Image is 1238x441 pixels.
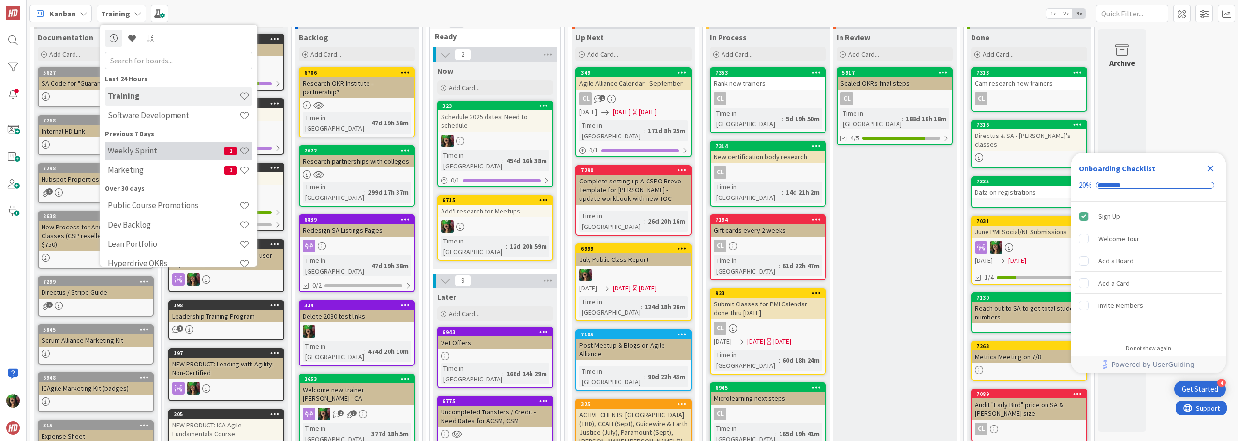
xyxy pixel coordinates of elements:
div: 349Agile Alliance Calendar - September [576,68,691,90]
div: June PMI Social/NL Submissions [972,226,1086,238]
div: 334 [304,302,414,309]
a: 7316Directus & SA - [PERSON_NAME]'s classes [971,120,1087,168]
div: 2653 [300,375,414,383]
h4: Dev Backlog [108,220,239,229]
div: 6943 [438,328,552,336]
span: 1 [224,166,237,175]
div: 7263 [976,343,1086,350]
a: 7298Hubspot Properties [38,163,154,203]
div: Sign Up is complete. [1075,206,1222,227]
span: : [782,187,783,198]
div: 2653 [304,376,414,382]
div: 124d 18h 26m [642,302,688,312]
div: 6715Add'l research for Meetups [438,196,552,217]
a: 7031June PMI Social/NL SubmissionsSL[DATE][DATE]1/4 [971,216,1087,285]
div: 7298 [39,164,153,173]
b: Training [101,9,130,18]
div: Time in [GEOGRAPHIC_DATA] [579,211,644,232]
div: 454d 16h 38m [504,155,549,166]
span: : [641,302,642,312]
div: CL [714,322,726,335]
span: [DATE] [714,336,732,347]
div: Time in [GEOGRAPHIC_DATA] [441,363,502,384]
div: Sign Up [1098,211,1120,222]
div: Footer [1071,356,1226,373]
div: 2638 [39,212,153,221]
a: 7299Directus / Stripe Guide [38,276,154,317]
a: Powered by UserGuiding [1076,356,1221,373]
div: 7194 [711,215,825,224]
span: [DATE] [747,336,765,347]
div: 7263Metrics Meeting on 7/8 [972,342,1086,363]
div: 7290 [576,166,691,175]
div: 5917 [842,69,952,76]
span: : [364,187,366,198]
div: Time in [GEOGRAPHIC_DATA] [840,108,902,129]
a: 5627SA Code for "Guaranteed to Run" [38,67,154,107]
span: 1 [224,147,237,155]
span: [DATE] [613,107,631,117]
div: 7353 [715,69,825,76]
div: Time in [GEOGRAPHIC_DATA] [714,255,779,276]
span: : [502,155,504,166]
div: Time in [GEOGRAPHIC_DATA] [579,366,644,387]
div: Invite Members [1098,300,1143,311]
div: Time in [GEOGRAPHIC_DATA] [579,120,644,141]
div: 61d 22h 47m [780,260,822,271]
span: Add Card... [848,50,879,59]
div: CL [838,92,952,105]
div: 7353Rank new trainers [711,68,825,90]
a: 7194Gift cards every 2 weeksCLTime in [GEOGRAPHIC_DATA]:61d 22h 47m [710,214,826,280]
div: 7298Hubspot Properties [39,164,153,185]
div: 5917 [838,68,952,77]
img: Visit kanbanzone.com [6,6,20,20]
div: Research partnerships with colleges [300,155,414,167]
div: Time in [GEOGRAPHIC_DATA] [303,255,368,276]
div: 6999July Public Class Report [576,244,691,266]
div: Add a Card [1098,277,1130,289]
div: 6948ICAgile Marketing Kit (badges) [39,373,153,395]
a: 7335Data on registrations [971,176,1087,208]
div: 0/1 [438,174,552,186]
div: 7335Data on registrations [972,177,1086,198]
a: 197NEW PRODUCT: Leading with Agility: Non-CertifiedSL [168,348,284,401]
div: 923 [715,290,825,297]
div: 6943Vet Offers [438,328,552,349]
div: Submit Classes for PMI Calendar done thru [DATE] [711,298,825,319]
div: 7130Reach out to SA to get total student numbers [972,293,1086,323]
a: 6839Redesign SA Listings PagesTime in [GEOGRAPHIC_DATA]:47d 19h 38m0/2 [299,214,415,292]
div: [DATE] [639,107,657,117]
div: Welcome Tour [1098,233,1139,244]
a: 7130Reach out to SA to get total student numbers [971,292,1087,333]
span: Kanban [49,8,76,19]
h4: Lean Portfolio [108,239,239,249]
div: 6706 [300,68,414,77]
div: 7316 [976,122,1086,128]
div: 7031June PMI Social/NL Submissions [972,217,1086,238]
div: Schedule 2025 dates: Need to schedule [438,110,552,132]
div: 7105 [581,331,691,338]
div: Directus / Stripe Guide [39,286,153,299]
div: 198 [169,301,283,310]
span: 4/5 [850,133,859,143]
div: 47d 19h 38m [369,118,411,128]
div: Time in [GEOGRAPHIC_DATA] [303,341,364,362]
span: Add Card... [449,309,480,318]
span: 1 [599,95,605,101]
div: 7316Directus & SA - [PERSON_NAME]'s classes [972,121,1086,151]
div: 323 [442,103,552,109]
div: Vet Offers [438,336,552,349]
div: Delete 2030 test links [300,310,414,322]
a: 2638New Process for Anu Reseller Classes (CSP reseller rate for 2025 is $750) [38,211,154,269]
span: [DATE] [579,283,597,293]
span: 0 / 1 [589,145,598,155]
img: SL [441,220,454,233]
img: SL [579,269,592,281]
span: 1 [177,325,183,332]
div: Add a Card is incomplete. [1075,273,1222,294]
span: : [644,371,646,382]
div: New Process for Anu Reseller Classes (CSP reseller rate for 2025 is $750) [39,221,153,251]
div: 198Leadership Training Program [169,301,283,322]
div: SL [300,325,414,338]
div: 7263 [972,342,1086,350]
